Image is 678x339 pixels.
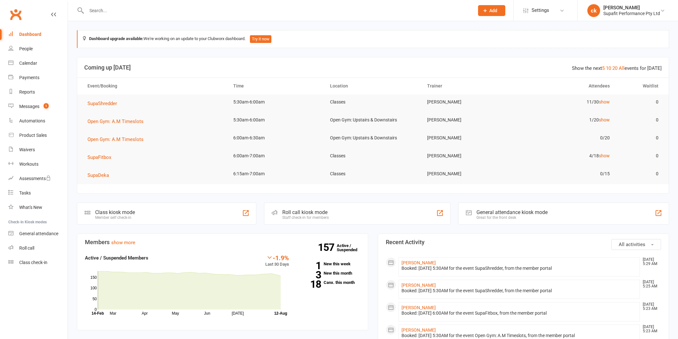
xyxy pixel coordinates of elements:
[337,239,365,257] a: 157Active / Suspended
[401,260,436,265] a: [PERSON_NAME]
[44,103,49,109] span: 1
[227,78,325,94] th: Time
[19,104,39,109] div: Messages
[8,157,68,171] a: Workouts
[421,148,518,163] td: [PERSON_NAME]
[265,254,289,261] div: -1.9%
[421,112,518,128] td: [PERSON_NAME]
[87,136,148,143] button: Open Gym: A.M Timeslots
[8,6,24,22] a: Clubworx
[87,119,144,124] span: Open Gym: A.M Timeslots
[87,101,117,106] span: SupaShredder
[324,112,421,128] td: Open Gym: Upstairs & Downstairs
[401,266,637,271] div: Booked: [DATE] 5:30AM for the event SupaShredder, from the member portal
[8,70,68,85] a: Payments
[612,65,617,71] a: 20
[227,166,325,181] td: 6:15am-7:00am
[324,166,421,181] td: Classes
[19,133,47,138] div: Product Sales
[401,288,637,294] div: Booked: [DATE] 5:30AM for the event SupaShredder, from the member portal
[299,262,360,266] a: 1New this week
[19,32,41,37] div: Dashboard
[282,209,329,215] div: Roll call kiosk mode
[299,280,360,285] a: 18Canx. this month
[85,255,148,261] strong: Active / Suspended Members
[8,42,68,56] a: People
[476,209,548,215] div: General attendance kiosk mode
[324,148,421,163] td: Classes
[640,280,661,288] time: [DATE] 5:25 AM
[401,333,637,338] div: Booked: [DATE] 5:30AM for the event Open Gym: A.M Timeslots, from the member portal
[640,325,661,333] time: [DATE] 5:23 AM
[19,176,51,181] div: Assessments
[401,310,637,316] div: Booked: [DATE] 6:00AM for the event SupaFitbox, from the member portal
[518,112,616,128] td: 1/20
[619,65,624,71] a: All
[250,35,271,43] button: Try it now
[227,112,325,128] td: 5:30am-6:00am
[421,166,518,181] td: [PERSON_NAME]
[299,261,321,270] strong: 1
[421,78,518,94] th: Trainer
[8,56,68,70] a: Calendar
[640,258,661,266] time: [DATE] 5:29 AM
[111,240,135,245] a: show more
[318,243,337,252] strong: 157
[19,245,34,251] div: Roll call
[401,327,436,333] a: [PERSON_NAME]
[299,270,321,280] strong: 3
[227,95,325,110] td: 5:30am-6:00am
[282,215,329,220] div: Staff check-in for members
[640,302,661,311] time: [DATE] 5:23 AM
[616,148,664,163] td: 0
[599,99,610,104] a: show
[587,4,600,17] div: ck
[489,8,497,13] span: Add
[87,118,148,125] button: Open Gym: A.M Timeslots
[619,242,645,247] span: All activities
[82,78,227,94] th: Event/Booking
[87,154,111,160] span: SupaFitbox
[8,255,68,270] a: Class kiosk mode
[19,118,45,123] div: Automations
[87,100,121,107] button: SupaShredder
[84,64,662,71] h3: Coming up [DATE]
[518,148,616,163] td: 4/18
[19,89,35,95] div: Reports
[478,5,505,16] button: Add
[599,153,610,158] a: show
[616,112,664,128] td: 0
[532,3,549,18] span: Settings
[8,171,68,186] a: Assessments
[616,130,664,145] td: 0
[476,215,548,220] div: Great for the front desk
[8,227,68,241] a: General attendance kiosk mode
[8,99,68,114] a: Messages 1
[401,283,436,288] a: [PERSON_NAME]
[19,190,31,195] div: Tasks
[616,166,664,181] td: 0
[227,130,325,145] td: 6:00am-6:30am
[77,30,669,48] div: We're working on an update to your Clubworx dashboard.
[19,75,39,80] div: Payments
[8,85,68,99] a: Reports
[95,215,135,220] div: Member self check-in
[421,130,518,145] td: [PERSON_NAME]
[19,260,47,265] div: Class check-in
[603,11,660,16] div: Supafit Performance Pty Ltd
[606,65,611,71] a: 10
[19,46,33,51] div: People
[95,209,135,215] div: Class kiosk mode
[518,78,616,94] th: Attendees
[85,239,360,245] h3: Members
[87,171,113,179] button: SupaDeka
[616,78,664,94] th: Waitlist
[85,6,470,15] input: Search...
[599,117,610,122] a: show
[386,239,661,245] h3: Recent Activity
[19,231,58,236] div: General attendance
[324,78,421,94] th: Location
[572,64,662,72] div: Show the next events for [DATE]
[611,239,661,250] button: All activities
[324,95,421,110] td: Classes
